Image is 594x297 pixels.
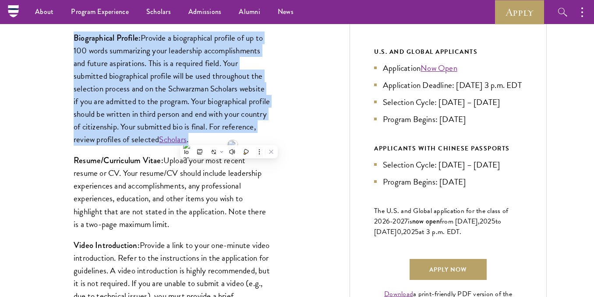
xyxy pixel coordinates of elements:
li: Selection Cycle: [DATE] – [DATE] [374,158,522,171]
span: 5 [491,216,495,227]
span: now open [412,216,440,226]
strong: Resume/Curriculum Vitae: [74,154,163,166]
span: 202 [403,227,415,237]
a: Scholars [159,133,187,146]
li: Program Begins: [DATE] [374,113,522,126]
p: Provide a biographical profile of up to 100 words summarizing your leadership accomplishments and... [74,31,271,146]
span: , [401,227,403,237]
a: Apply Now [410,259,487,280]
a: Now Open [421,62,457,74]
p: Upload your most recent resume or CV. Your resume/CV should include leadership experiences and ac... [74,154,271,230]
span: to [DATE] [374,216,501,237]
span: from [DATE], [440,216,480,227]
div: APPLICANTS WITH CHINESE PASSPORTS [374,143,522,154]
span: 202 [480,216,491,227]
span: -202 [390,216,404,227]
li: Application Deadline: [DATE] 3 p.m. EDT [374,79,522,91]
li: Selection Cycle: [DATE] – [DATE] [374,96,522,108]
li: Program Begins: [DATE] [374,175,522,188]
li: Application [374,62,522,74]
strong: Biographical Profile: [74,32,141,44]
span: The U.S. and Global application for the class of 202 [374,206,508,227]
span: 0 [397,227,401,237]
span: 5 [415,227,419,237]
span: 7 [404,216,408,227]
span: 6 [386,216,390,227]
span: at 3 p.m. EDT. [419,227,462,237]
div: U.S. and Global Applicants [374,46,522,57]
span: is [408,216,412,227]
strong: Video Introduction: [74,239,140,251]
